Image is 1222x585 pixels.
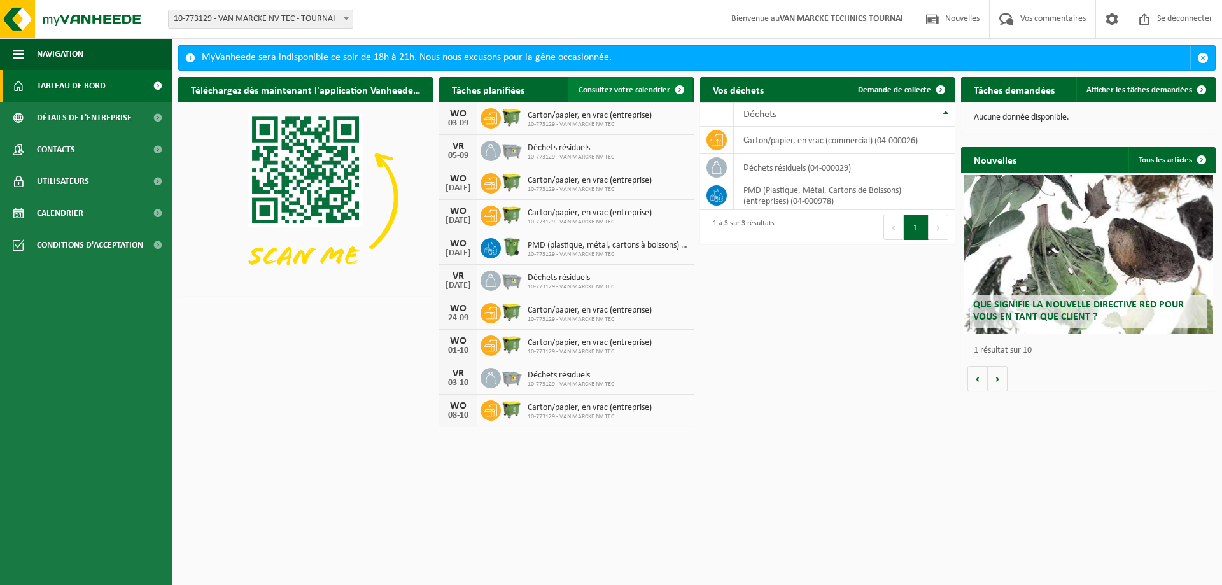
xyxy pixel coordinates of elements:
[528,218,614,225] font: 10-773129 - VAN MARCKE NV TEC
[528,143,590,153] font: Déchets résiduels
[848,77,953,102] a: Demande de collecte
[1139,156,1192,164] font: Tous les articles
[1086,86,1192,94] font: Afficher les tâches demandées
[448,313,468,323] font: 24-09
[174,14,335,24] font: 10-773129 - VAN MARCKE NV TEC - TOURNAI
[446,281,471,290] font: [DATE]
[453,141,464,152] font: VR
[501,366,523,388] img: WB-2500-GAL-GY-04
[37,145,75,155] font: Contacts
[450,401,467,411] font: WO
[453,271,464,281] font: VR
[743,163,851,173] font: déchets résiduels (04-000029)
[37,50,83,59] font: Navigation
[191,86,424,96] font: Téléchargez dès maintenant l'application Vanheede+ !
[1128,147,1214,173] a: Tous les articles
[913,223,918,233] font: 1
[446,216,471,225] font: [DATE]
[904,215,929,240] button: 1
[501,171,523,193] img: WB-1100-HPE-GN-51
[448,118,468,128] font: 03-09
[202,52,612,62] font: MyVanheede sera indisponible ce soir de 18h à 21h. Nous nous excusons pour la gêne occasionnée.
[528,273,590,283] font: Déchets résiduels
[450,304,467,314] font: WO
[37,209,83,218] font: Calendrier
[1076,77,1214,102] a: Afficher les tâches demandées
[178,102,433,293] img: Téléchargez l'application VHEPlus
[37,241,143,250] font: Conditions d'acceptation
[528,348,614,355] font: 10-773129 - VAN MARCKE NV TEC
[446,183,471,193] font: [DATE]
[450,206,467,216] font: WO
[501,301,523,323] img: WB-1100-HPE-GN-51
[450,239,467,249] font: WO
[528,153,614,160] font: 10-773129 - VAN MARCKE NV TEC
[528,251,614,258] font: 10-773129 - VAN MARCKE NV TEC
[964,175,1213,334] a: Que signifie la nouvelle directive RED pour vous en tant que client ?
[579,86,670,94] font: Consultez votre calendrier
[528,283,614,290] font: 10-773129 - VAN MARCKE NV TEC
[1157,14,1212,24] font: Se déconnecter
[37,113,132,123] font: Détails de l'entreprise
[974,156,1016,166] font: Nouvelles
[528,403,652,412] font: Carton/papier, en vrac (entreprise)
[713,86,764,96] font: Vos déchets
[168,10,353,29] span: 10-773129 - VAN MARCKE NV TEC - TOURNAI
[731,14,780,24] font: Bienvenue au
[37,177,89,187] font: Utilisateurs
[528,121,614,128] font: 10-773129 - VAN MARCKE NV TEC
[446,248,471,258] font: [DATE]
[448,346,468,355] font: 01-10
[713,220,775,227] font: 1 à 3 sur 3 résultats
[37,81,106,91] font: Tableau de bord
[448,411,468,420] font: 08-10
[568,77,692,102] a: Consultez votre calendrier
[528,176,652,185] font: Carton/papier, en vrac (entreprise)
[743,136,918,145] font: carton/papier, en vrac (commercial) (04-000026)
[858,86,931,94] font: Demande de collecte
[743,186,901,206] font: PMD (Plastique, Métal, Cartons de Boissons) (entreprises) (04-000978)
[453,369,464,379] font: VR
[528,381,614,388] font: 10-773129 - VAN MARCKE NV TEC
[528,370,590,380] font: Déchets résiduels
[501,236,523,258] img: WB-0370-HPE-GN-50
[945,14,980,24] font: Nouvelles
[743,109,776,120] font: Déchets
[528,306,652,315] font: Carton/papier, en vrac (entreprise)
[973,300,1184,322] font: Que signifie la nouvelle directive RED pour vous en tant que client ?
[501,204,523,225] img: WB-1100-HPE-GN-51
[501,106,523,128] img: WB-1100-HPE-GN-51
[528,413,614,420] font: 10-773129 - VAN MARCKE NV TEC
[974,113,1069,122] font: Aucune donnée disponible.
[501,269,523,290] img: WB-2500-GAL-GY-04
[883,215,904,240] button: Précédent
[528,111,652,120] font: Carton/papier, en vrac (entreprise)
[452,86,524,96] font: Tâches planifiées
[448,151,468,160] font: 05-09
[169,10,353,28] span: 10-773129 - VAN MARCKE NV TEC - TOURNAI
[501,398,523,420] img: WB-1100-HPE-GN-51
[1020,14,1086,24] font: Vos commentaires
[450,174,467,184] font: WO
[528,316,614,323] font: 10-773129 - VAN MARCKE NV TEC
[528,208,652,218] font: Carton/papier, en vrac (entreprise)
[528,338,652,348] font: Carton/papier, en vrac (entreprise)
[450,109,467,119] font: WO
[501,139,523,160] img: WB-2500-GAL-GY-04
[929,215,948,240] button: Suivant
[450,336,467,346] font: WO
[780,14,903,24] font: VAN MARCKE TECHNICS TOURNAI
[528,186,614,193] font: 10-773129 - VAN MARCKE NV TEC
[974,86,1055,96] font: Tâches demandées
[448,378,468,388] font: 03-10
[528,241,726,250] font: PMD (plastique, métal, cartons à boissons) (entreprises)
[974,346,1032,355] font: 1 résultat sur 10
[501,334,523,355] img: WB-1100-HPE-GN-51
